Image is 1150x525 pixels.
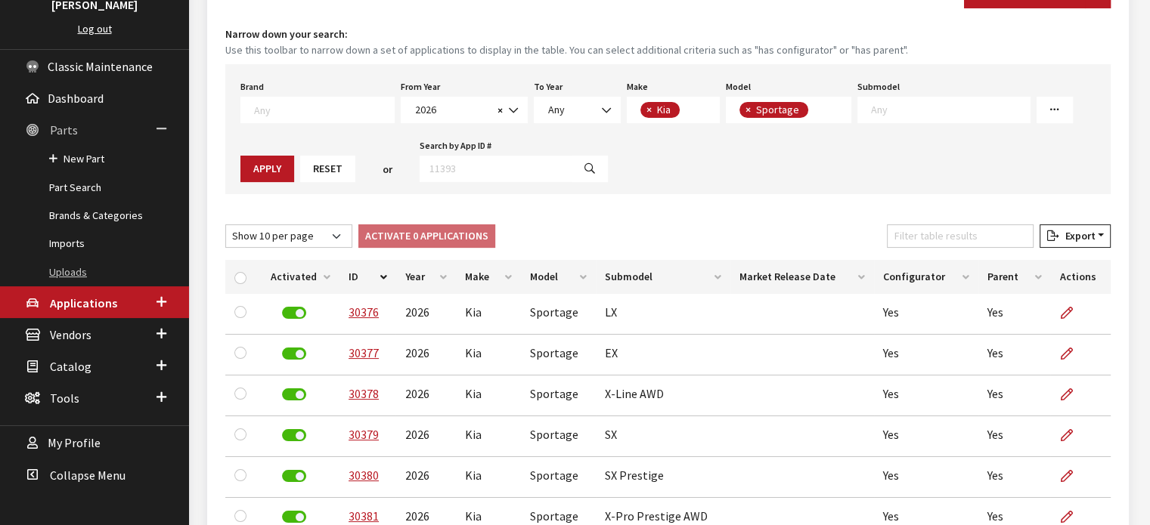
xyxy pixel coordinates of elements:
a: 30379 [349,427,379,442]
span: × [498,103,503,117]
button: Remove item [640,102,656,118]
span: Any [534,97,621,123]
textarea: Search [254,103,394,116]
td: Yes [978,416,1050,457]
td: Yes [978,294,1050,335]
li: Kia [640,102,680,118]
span: 2026 [401,97,528,123]
label: Deactivate Application [282,429,306,441]
span: Catalog [50,359,91,374]
td: SX [596,416,730,457]
span: Vendors [50,327,91,342]
span: Collapse Menu [50,468,126,483]
textarea: Search [871,103,1030,116]
textarea: Search [683,104,692,118]
td: Yes [874,416,978,457]
a: Log out [78,22,112,36]
label: Deactivate Application [282,388,306,400]
a: 30376 [349,304,379,320]
label: Model [726,80,751,94]
td: Sportage [521,457,595,498]
a: 30378 [349,386,379,401]
td: Yes [978,335,1050,375]
td: Yes [978,375,1050,416]
label: Submodel [857,80,900,94]
span: × [646,103,652,116]
h4: Narrow down your search: [225,26,1111,42]
input: 11393 [420,156,572,182]
td: SX Prestige [596,457,730,498]
span: Parts [50,122,78,137]
label: Make [627,80,648,94]
td: 2026 [395,335,455,375]
th: ID: activate to sort column descending [339,260,395,294]
td: Sportage [521,375,595,416]
span: Tools [50,391,79,406]
button: Export [1040,224,1111,248]
td: Yes [874,375,978,416]
label: Brand [240,80,264,94]
a: 30377 [349,345,379,360]
label: Deactivate Application [282,470,306,482]
th: Configurator: activate to sort column ascending [874,260,978,294]
li: Sportage [739,102,808,118]
td: Kia [456,375,521,416]
small: Use this toolbar to narrow down a set of applications to display in the table. You can select add... [225,42,1111,58]
td: Kia [456,335,521,375]
td: 2026 [395,375,455,416]
th: Make: activate to sort column ascending [456,260,521,294]
td: Sportage [521,335,595,375]
label: Deactivate Application [282,511,306,523]
td: Sportage [521,416,595,457]
td: 2026 [395,457,455,498]
td: Kia [456,416,521,457]
td: Yes [978,457,1050,498]
a: 30381 [349,508,379,523]
span: × [745,103,751,116]
span: Kia [656,103,674,116]
td: LX [596,294,730,335]
button: Apply [240,156,294,182]
a: Edit Application [1059,457,1085,495]
input: Filter table results [887,224,1034,248]
th: Market Release Date: activate to sort column ascending [730,260,874,294]
span: My Profile [48,436,101,451]
th: Submodel: activate to sort column ascending [596,260,730,294]
th: Activated: activate to sort column ascending [262,260,339,294]
td: X-Line AWD [596,375,730,416]
a: Edit Application [1059,375,1085,413]
a: Edit Application [1059,416,1085,454]
td: Yes [874,294,978,335]
td: EX [596,335,730,375]
th: Actions [1050,260,1111,294]
th: Model: activate to sort column ascending [521,260,595,294]
span: Classic Maintenance [48,59,153,74]
span: Applications [50,295,117,310]
a: Edit Application [1059,335,1085,372]
td: Kia [456,457,521,498]
th: Parent: activate to sort column ascending [978,260,1050,294]
button: Remove item [739,102,755,118]
button: Reset [300,156,355,182]
label: To Year [534,80,563,94]
td: 2026 [395,416,455,457]
label: Search by App ID # [420,139,491,153]
span: Any [544,102,611,118]
a: 30380 [349,468,379,483]
a: Edit Application [1059,294,1085,332]
textarea: Search [812,104,820,118]
td: Kia [456,294,521,335]
td: Sportage [521,294,595,335]
span: or [383,162,392,178]
button: Remove all items [493,102,503,119]
span: 2026 [411,102,493,118]
label: From Year [401,80,440,94]
span: Any [548,103,565,116]
td: Yes [874,335,978,375]
th: Year: activate to sort column ascending [395,260,455,294]
label: Deactivate Application [282,307,306,319]
span: Export [1059,229,1095,242]
label: Deactivate Application [282,347,306,360]
td: 2026 [395,294,455,335]
td: Yes [874,457,978,498]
